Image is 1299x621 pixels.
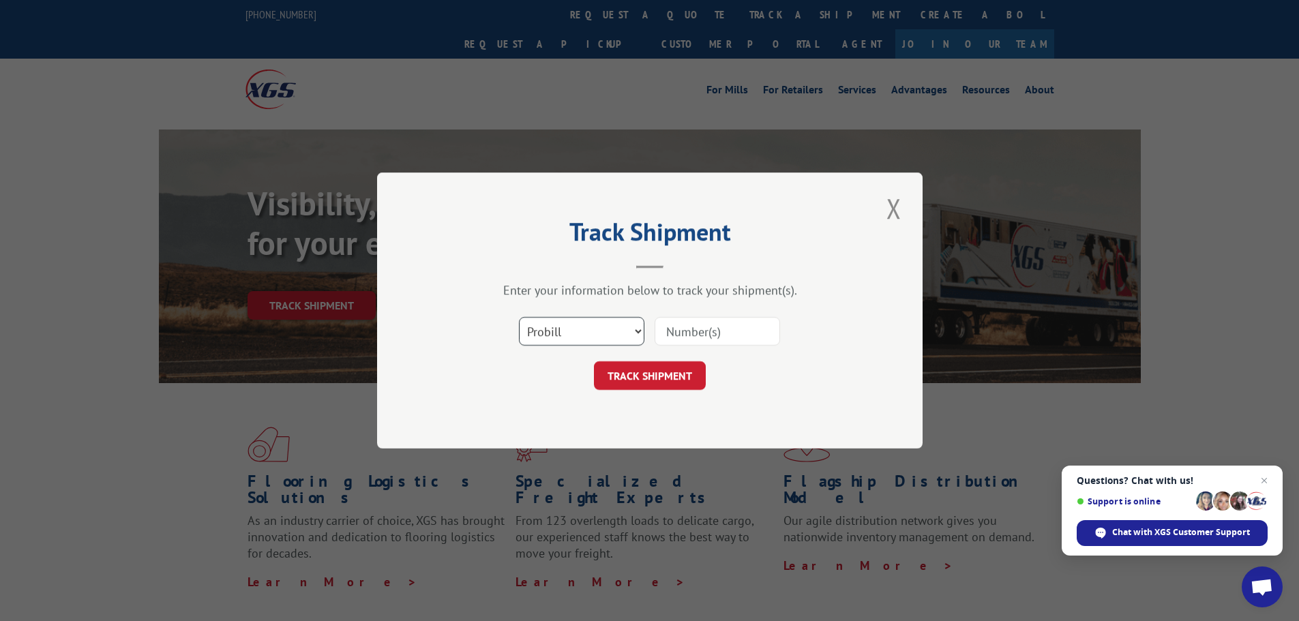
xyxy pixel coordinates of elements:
[882,190,906,227] button: Close modal
[445,222,854,248] h2: Track Shipment
[594,361,706,390] button: TRACK SHIPMENT
[655,317,780,346] input: Number(s)
[445,282,854,298] div: Enter your information below to track your shipment(s).
[1077,475,1268,486] span: Questions? Chat with us!
[1242,566,1283,607] a: Open chat
[1112,526,1250,539] span: Chat with XGS Customer Support
[1077,496,1191,506] span: Support is online
[1077,520,1268,546] span: Chat with XGS Customer Support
